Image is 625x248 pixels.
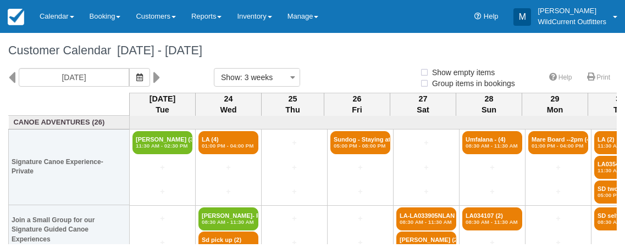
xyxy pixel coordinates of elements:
[330,162,390,173] a: +
[264,186,324,198] a: +
[462,131,522,154] a: Umfalana - (4)08:30 AM - 11:30 AM
[136,143,189,149] em: 11:30 AM - 02:30 PM
[543,70,579,86] a: Help
[132,213,192,224] a: +
[513,8,531,26] div: M
[528,213,588,224] a: +
[532,143,585,149] em: 01:00 PM - 04:00 PM
[419,64,502,81] label: Show empty items
[419,75,522,92] label: Group items in bookings
[474,13,482,20] i: Help
[396,162,456,173] a: +
[462,207,522,230] a: LA034107 (2)08:30 AM - 11:30 AM
[396,186,456,198] a: +
[400,219,453,226] em: 08:30 AM - 11:30 AM
[538,16,606,27] p: WildCurrent Outfitters
[396,207,456,230] a: LA-LA033905NLAN - Me (2)08:30 AM - 11:30 AM
[419,79,524,87] span: Group items in bookings
[484,12,499,20] span: Help
[9,129,130,205] th: Signature Canoe Experience- Private
[522,93,588,116] th: 29 Mon
[330,213,390,224] a: +
[8,44,617,57] h1: Customer Calendar
[264,213,324,224] a: +
[198,186,258,198] a: +
[111,43,202,57] span: [DATE] - [DATE]
[462,186,522,198] a: +
[202,143,255,149] em: 01:00 PM - 04:00 PM
[132,186,192,198] a: +
[264,137,324,149] a: +
[330,186,390,198] a: +
[396,137,456,149] a: +
[456,93,522,116] th: 28 Sun
[202,219,255,226] em: 08:30 AM - 11:30 AM
[198,162,258,173] a: +
[462,162,522,173] a: +
[240,73,273,82] span: : 3 weeks
[334,143,387,149] em: 05:00 PM - 08:00 PM
[132,162,192,173] a: +
[12,117,127,128] a: Canoe Adventures (26)
[528,131,588,154] a: Mare Board --2pm (4)01:00 PM - 04:00 PM
[8,9,24,25] img: checkfront-main-nav-mini-logo.png
[580,70,617,86] a: Print
[528,162,588,173] a: +
[466,219,519,226] em: 08:30 AM - 11:30 AM
[390,93,456,116] th: 27 Sat
[466,143,519,149] em: 08:30 AM - 11:30 AM
[330,131,390,154] a: Sundog - Staying at (6)05:00 PM - 08:00 PM
[262,93,324,116] th: 25 Thu
[419,68,504,76] span: Show empty items
[538,5,606,16] p: [PERSON_NAME]
[324,93,390,116] th: 26 Fri
[196,93,262,116] th: 24 Wed
[130,93,196,116] th: [DATE] Tue
[198,131,258,154] a: LA (4)01:00 PM - 04:00 PM
[132,131,192,154] a: [PERSON_NAME] (3)11:30 AM - 02:30 PM
[221,73,240,82] span: Show
[198,207,258,230] a: [PERSON_NAME]- Pick up (2)08:30 AM - 11:30 AM
[528,186,588,198] a: +
[214,68,300,87] button: Show: 3 weeks
[264,162,324,173] a: +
